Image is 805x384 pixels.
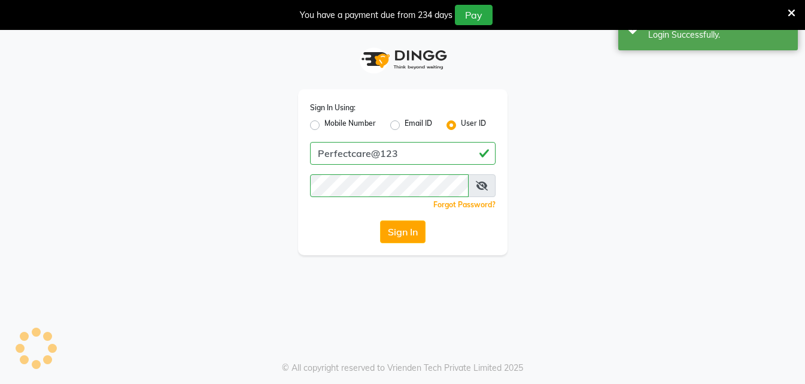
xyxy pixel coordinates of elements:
div: Login Successfully. [648,29,789,41]
label: Sign In Using: [310,102,356,113]
label: Email ID [405,118,432,132]
button: Sign In [380,220,426,243]
img: logo1.svg [355,42,451,77]
button: Pay [455,5,493,25]
label: User ID [461,118,486,132]
div: You have a payment due from 234 days [300,9,452,22]
a: Forgot Password? [433,200,496,209]
input: Username [310,174,469,197]
label: Mobile Number [324,118,376,132]
input: Username [310,142,496,165]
